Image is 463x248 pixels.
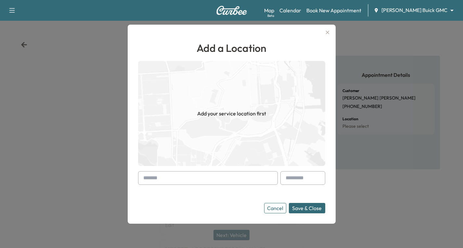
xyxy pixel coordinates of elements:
[138,40,325,56] h1: Add a Location
[381,6,447,14] span: [PERSON_NAME] Buick GMC
[306,6,361,14] a: Book New Appointment
[197,110,266,117] h1: Add your service location first
[279,6,301,14] a: Calendar
[264,6,274,14] a: MapBeta
[264,203,286,213] button: Cancel
[289,203,325,213] button: Save & Close
[267,13,274,18] div: Beta
[216,6,247,15] img: Curbee Logo
[138,61,325,166] img: empty-map-CL6vilOE.png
